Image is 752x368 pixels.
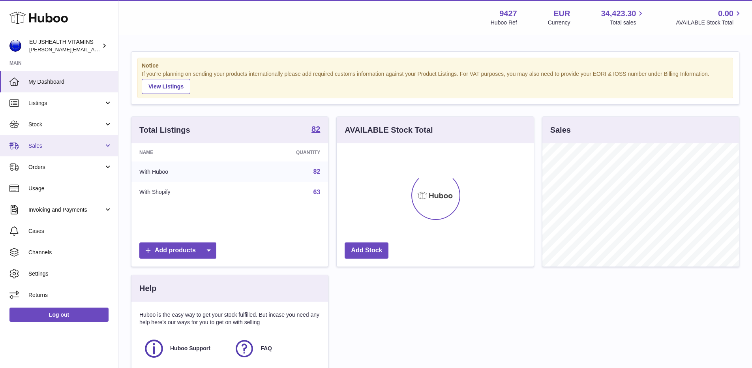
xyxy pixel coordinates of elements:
[29,46,158,53] span: [PERSON_NAME][EMAIL_ADDRESS][DOMAIN_NAME]
[131,143,238,161] th: Name
[610,19,645,26] span: Total sales
[345,125,433,135] h3: AVAILABLE Stock Total
[313,189,321,195] a: 63
[142,62,729,69] strong: Notice
[234,338,316,359] a: FAQ
[131,182,238,203] td: With Shopify
[139,125,190,135] h3: Total Listings
[238,143,328,161] th: Quantity
[131,161,238,182] td: With Huboo
[601,8,645,26] a: 34,423.30 Total sales
[139,283,156,294] h3: Help
[499,8,517,19] strong: 9427
[28,142,104,150] span: Sales
[548,19,570,26] div: Currency
[311,125,320,133] strong: 82
[170,345,210,352] span: Huboo Support
[718,8,733,19] span: 0.00
[9,40,21,52] img: laura@jessicasepel.com
[28,121,104,128] span: Stock
[143,338,226,359] a: Huboo Support
[142,70,729,94] div: If you're planning on sending your products internationally please add required customs informati...
[28,206,104,214] span: Invoicing and Payments
[9,308,109,322] a: Log out
[28,100,104,107] span: Listings
[491,19,517,26] div: Huboo Ref
[28,78,112,86] span: My Dashboard
[139,311,320,326] p: Huboo is the easy way to get your stock fulfilled. But incase you need any help here's our ways f...
[553,8,570,19] strong: EUR
[261,345,272,352] span: FAQ
[28,163,104,171] span: Orders
[142,79,190,94] a: View Listings
[311,125,320,135] a: 82
[139,242,216,259] a: Add products
[345,242,388,259] a: Add Stock
[676,8,743,26] a: 0.00 AVAILABLE Stock Total
[28,291,112,299] span: Returns
[28,227,112,235] span: Cases
[28,249,112,256] span: Channels
[550,125,571,135] h3: Sales
[313,168,321,175] a: 82
[676,19,743,26] span: AVAILABLE Stock Total
[29,38,100,53] div: EU JSHEALTH VITAMINS
[28,270,112,278] span: Settings
[28,185,112,192] span: Usage
[601,8,636,19] span: 34,423.30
